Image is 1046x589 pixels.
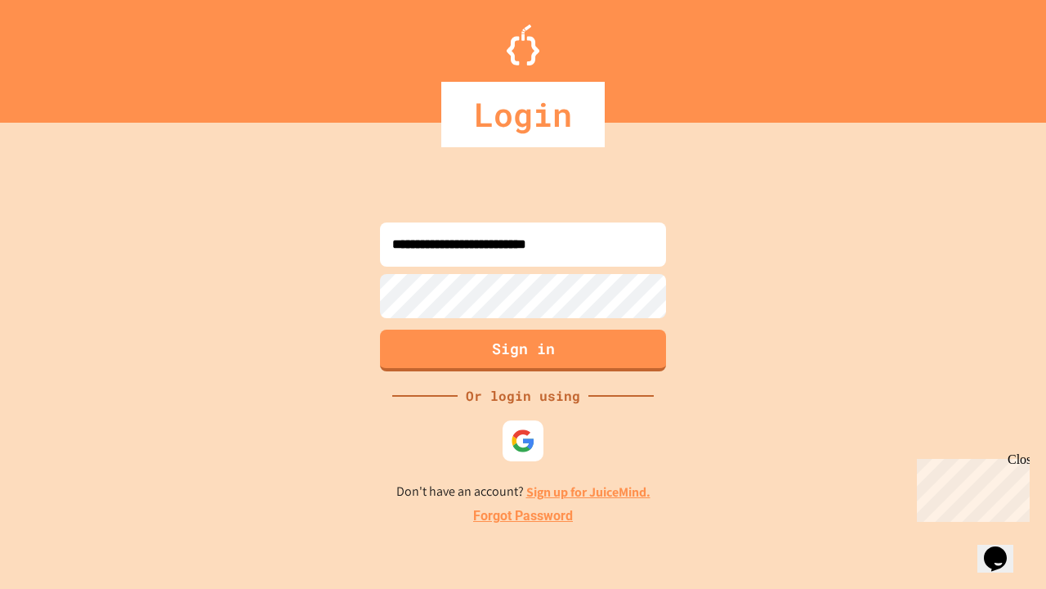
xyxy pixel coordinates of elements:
[380,330,666,371] button: Sign in
[977,524,1030,573] iframe: chat widget
[910,452,1030,522] iframe: chat widget
[396,482,650,502] p: Don't have an account?
[511,429,535,453] img: google-icon.svg
[441,82,605,147] div: Login
[7,7,113,104] div: Chat with us now!Close
[458,386,588,406] div: Or login using
[526,483,650,501] a: Sign up for JuiceMind.
[473,506,573,526] a: Forgot Password
[507,25,539,65] img: Logo.svg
